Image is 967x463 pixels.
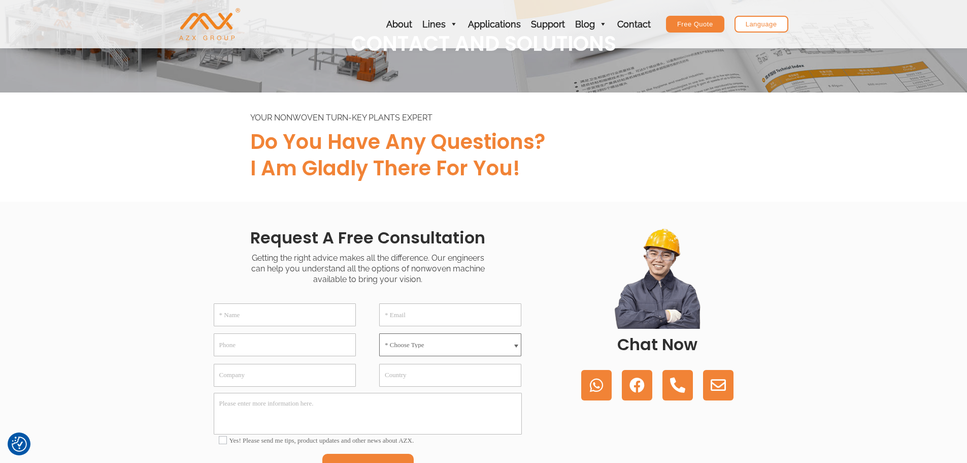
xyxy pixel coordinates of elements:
[214,393,522,435] textarea: Please enter more information here.
[250,113,768,124] div: YOUR NONWOVEN TURN-KEY PLANTS EXPERT
[199,253,537,285] div: Getting the right advice makes all the difference. Our engineers can help you understand all the ...
[12,437,27,452] img: Revisit consent button
[179,19,240,28] a: AZX Nonwoven Machine
[214,333,356,356] input: Phone
[607,227,708,329] img: contact us
[250,129,768,181] h2: Do you have any questions? I am gladly there for you!
[214,364,356,387] input: Company
[379,333,521,356] select: * Choose Type
[735,16,788,33] a: Language
[547,334,768,355] h2: Chat Now
[666,16,724,33] a: Free Quote
[12,437,27,452] button: Consent Preferences
[214,303,356,326] input: * Name
[379,303,521,326] input: * Email
[199,30,768,57] h1: CONTACT AND SOLUTIONS
[379,364,521,387] input: Country
[199,227,537,249] h2: Request a Free Consultation
[219,436,227,444] input: Yes! Please send me tips, product updates and other news about AZX.
[219,437,517,445] label: Yes! Please send me tips, product updates and other news about AZX.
